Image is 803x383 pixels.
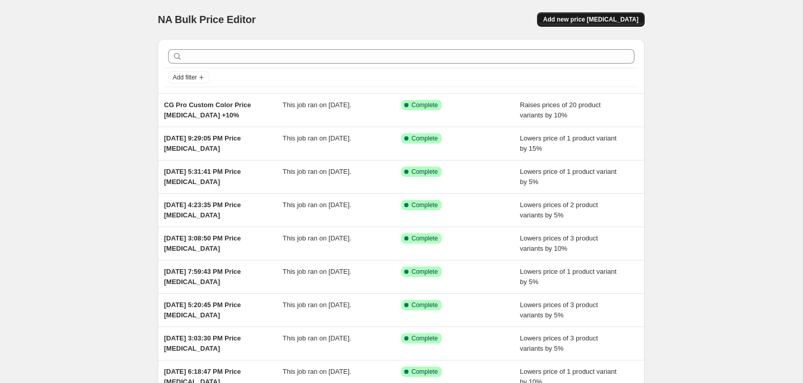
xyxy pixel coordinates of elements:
span: Complete [411,234,438,243]
span: Raises prices of 20 product variants by 10% [520,101,601,119]
span: [DATE] 9:29:05 PM Price [MEDICAL_DATA] [164,134,241,152]
span: This job ran on [DATE]. [283,201,352,209]
span: Complete [411,368,438,376]
span: Complete [411,334,438,342]
span: Lowers price of 1 product variant by 15% [520,134,617,152]
span: This job ran on [DATE]. [283,268,352,275]
span: Lowers price of 1 product variant by 5% [520,268,617,286]
span: [DATE] 3:03:30 PM Price [MEDICAL_DATA] [164,334,241,352]
span: Complete [411,101,438,109]
span: Lowers prices of 2 product variants by 5% [520,201,598,219]
span: Lowers prices of 3 product variants by 5% [520,334,598,352]
span: NA Bulk Price Editor [158,14,256,25]
span: [DATE] 7:59:43 PM Price [MEDICAL_DATA] [164,268,241,286]
span: This job ran on [DATE]. [283,134,352,142]
span: [DATE] 5:20:45 PM Price [MEDICAL_DATA] [164,301,241,319]
span: Complete [411,134,438,143]
span: [DATE] 3:08:50 PM Price [MEDICAL_DATA] [164,234,241,252]
span: Lowers prices of 3 product variants by 5% [520,301,598,319]
span: Add new price [MEDICAL_DATA] [543,15,639,24]
button: Add new price [MEDICAL_DATA] [537,12,645,27]
span: This job ran on [DATE]. [283,234,352,242]
span: Complete [411,168,438,176]
span: This job ran on [DATE]. [283,168,352,175]
span: Complete [411,301,438,309]
span: [DATE] 4:23:35 PM Price [MEDICAL_DATA] [164,201,241,219]
span: This job ran on [DATE]. [283,334,352,342]
span: CG Pro Custom Color Price [MEDICAL_DATA] +10% [164,101,251,119]
span: Complete [411,201,438,209]
button: Add filter [168,71,209,84]
span: This job ran on [DATE]. [283,368,352,375]
span: [DATE] 5:31:41 PM Price [MEDICAL_DATA] [164,168,241,186]
span: Lowers price of 1 product variant by 5% [520,168,617,186]
span: This job ran on [DATE]. [283,301,352,309]
span: This job ran on [DATE]. [283,101,352,109]
span: Add filter [173,73,197,82]
span: Lowers prices of 3 product variants by 10% [520,234,598,252]
span: Complete [411,268,438,276]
